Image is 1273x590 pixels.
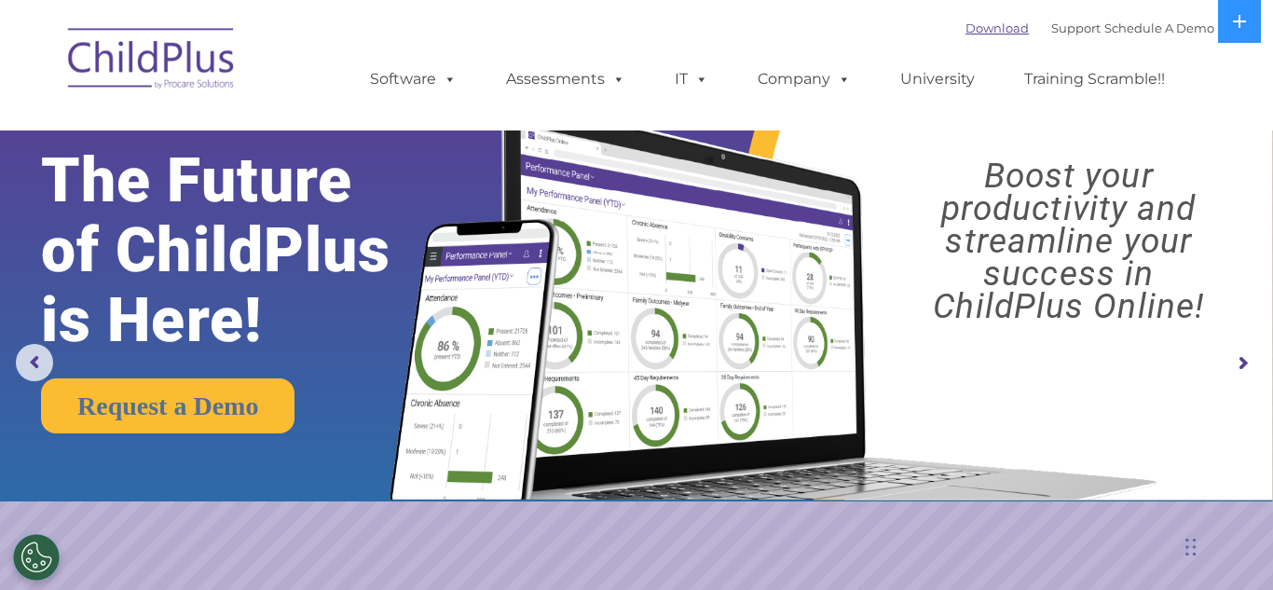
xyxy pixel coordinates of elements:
a: IT [656,61,727,98]
a: Support [1051,21,1101,35]
span: Phone number [259,199,338,213]
font: | [965,21,1214,35]
img: ChildPlus by Procare Solutions [59,15,245,108]
iframe: Chat Widget [1180,501,1273,590]
a: Software [351,61,475,98]
a: University [882,61,993,98]
rs-layer: The Future of ChildPlus is Here! [41,145,447,355]
div: Drag [1185,519,1197,575]
a: Request a Demo [41,378,294,433]
a: Assessments [487,61,644,98]
span: Last name [259,123,316,137]
a: Training Scramble!! [1006,61,1184,98]
rs-layer: Boost your productivity and streamline your success in ChildPlus Online! [880,159,1257,322]
a: Company [739,61,869,98]
a: Download [965,21,1029,35]
a: Schedule A Demo [1104,21,1214,35]
button: Cookies Settings [13,534,60,581]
